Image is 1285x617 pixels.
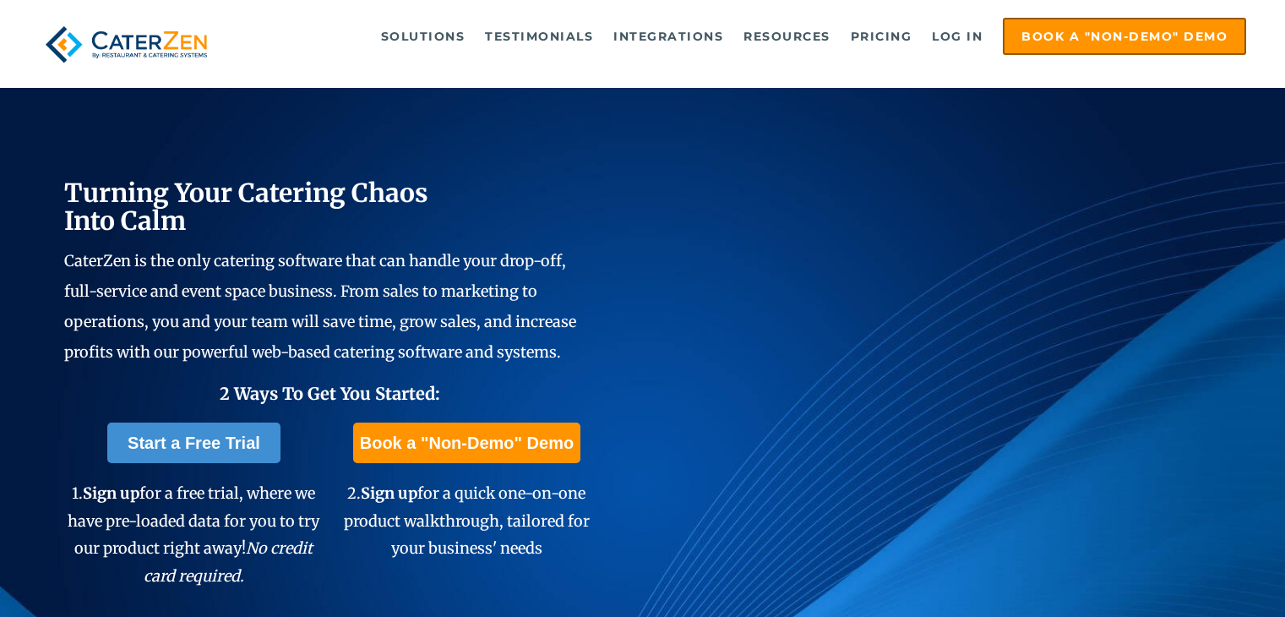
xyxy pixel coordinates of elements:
a: Solutions [373,19,474,53]
div: Navigation Menu [245,18,1246,55]
a: Testimonials [476,19,602,53]
span: CaterZen is the only catering software that can handle your drop-off, full-service and event spac... [64,251,576,362]
span: Sign up [83,483,139,503]
a: Resources [735,19,839,53]
span: Sign up [361,483,417,503]
a: Pricing [842,19,921,53]
a: Book a "Non-Demo" Demo [353,423,580,463]
a: Book a "Non-Demo" Demo [1003,18,1246,55]
em: No credit card required. [144,538,313,585]
span: 2. for a quick one-on-one product walkthrough, tailored for your business' needs [344,483,590,558]
span: 2 Ways To Get You Started: [220,383,440,404]
span: Turning Your Catering Chaos Into Calm [64,177,428,237]
a: Log in [923,19,991,53]
a: Integrations [605,19,732,53]
span: 1. for a free trial, where we have pre-loaded data for you to try our product right away! [68,483,319,585]
a: Start a Free Trial [107,423,280,463]
img: caterzen [39,18,215,71]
